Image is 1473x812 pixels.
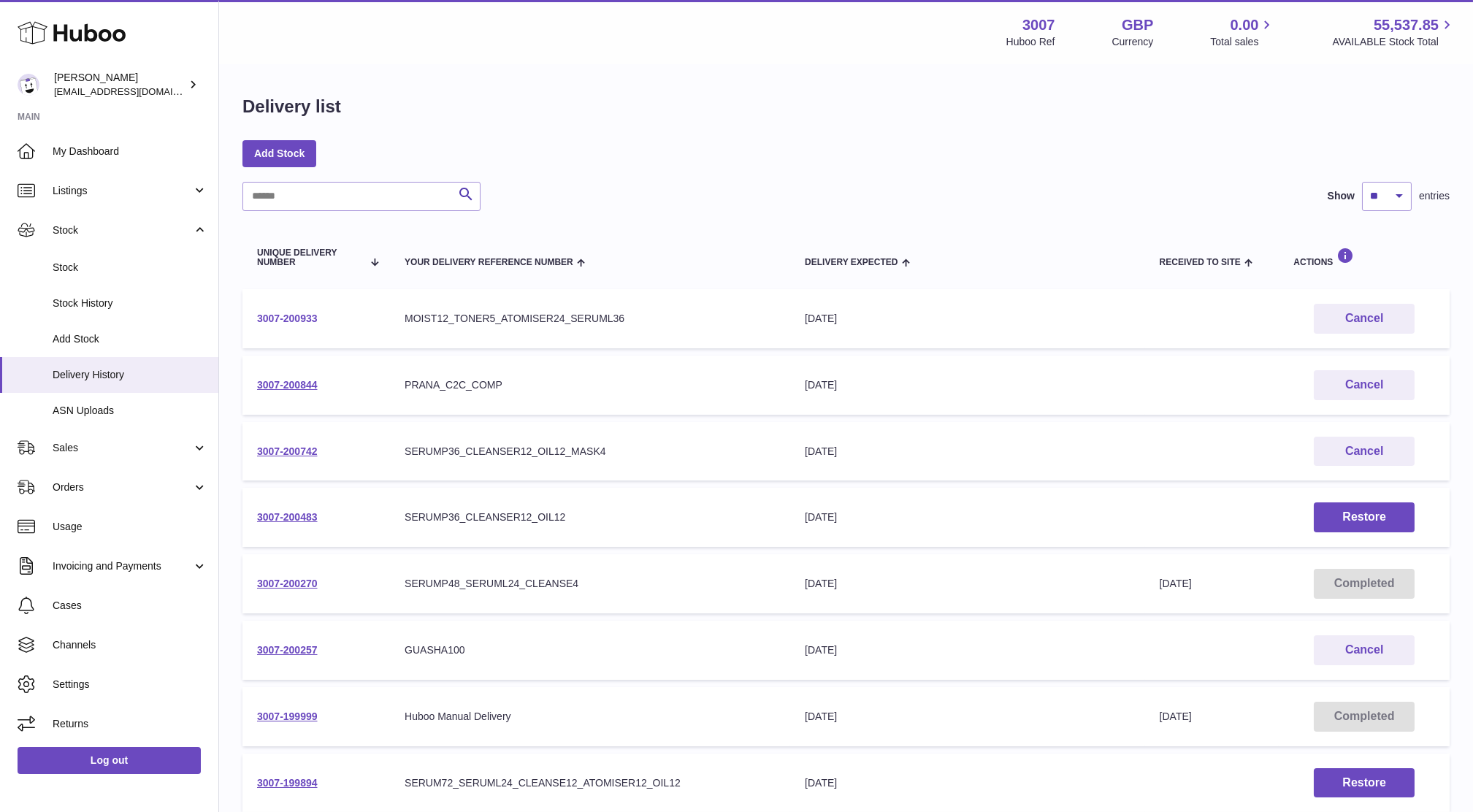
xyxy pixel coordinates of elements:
[53,599,207,613] span: Cases
[1332,15,1455,49] a: 55,537.85 AVAILABLE Stock Total
[1314,635,1415,665] button: Cancel
[53,296,207,310] span: Stock History
[1210,35,1275,49] span: Total sales
[1160,710,1192,722] span: [DATE]
[805,445,1130,459] div: [DATE]
[242,140,316,166] a: Add Stock
[54,85,215,97] span: [EMAIL_ADDRESS][DOMAIN_NAME]
[257,777,318,789] a: 3007-199894
[18,747,201,773] a: Log out
[242,95,341,118] h1: Delivery list
[53,678,207,692] span: Settings
[805,776,1130,790] div: [DATE]
[257,313,318,324] a: 3007-200933
[257,248,363,267] span: Unique Delivery Number
[53,332,207,346] span: Add Stock
[54,71,185,99] div: [PERSON_NAME]
[405,378,776,392] div: PRANA_C2C_COMP
[1112,35,1154,49] div: Currency
[805,510,1130,524] div: [DATE]
[53,480,192,494] span: Orders
[53,261,207,275] span: Stock
[53,145,207,158] span: My Dashboard
[405,577,776,591] div: SERUMP48_SERUML24_CLEANSE4
[405,445,776,459] div: SERUMP36_CLEANSER12_OIL12_MASK4
[1314,768,1415,798] button: Restore
[257,644,318,656] a: 3007-200257
[257,511,318,523] a: 3007-200483
[805,312,1130,326] div: [DATE]
[53,520,207,534] span: Usage
[257,710,318,722] a: 3007-199999
[1210,15,1275,49] a: 0.00 Total sales
[805,643,1130,657] div: [DATE]
[1022,15,1055,35] strong: 3007
[1314,437,1415,467] button: Cancel
[53,717,207,731] span: Returns
[1006,35,1055,49] div: Huboo Ref
[405,776,776,790] div: SERUM72_SERUML24_CLEANSE12_ATOMISER12_OIL12
[1160,258,1241,267] span: Received to Site
[53,638,207,652] span: Channels
[1231,15,1259,35] span: 0.00
[1122,15,1153,35] strong: GBP
[1314,370,1415,400] button: Cancel
[53,184,192,198] span: Listings
[805,710,1130,724] div: [DATE]
[1332,35,1455,49] span: AVAILABLE Stock Total
[405,312,776,326] div: MOIST12_TONER5_ATOMISER24_SERUML36
[1314,502,1415,532] button: Restore
[1314,304,1415,334] button: Cancel
[1293,248,1435,267] div: Actions
[805,258,898,267] span: Delivery Expected
[257,445,318,457] a: 3007-200742
[805,577,1130,591] div: [DATE]
[18,74,39,96] img: bevmay@maysama.com
[257,379,318,391] a: 3007-200844
[53,223,192,237] span: Stock
[405,643,776,657] div: GUASHA100
[53,441,192,455] span: Sales
[405,258,573,267] span: Your Delivery Reference Number
[1160,578,1192,589] span: [DATE]
[405,510,776,524] div: SERUMP36_CLEANSER12_OIL12
[405,710,776,724] div: Huboo Manual Delivery
[1374,15,1439,35] span: 55,537.85
[53,404,207,418] span: ASN Uploads
[53,559,192,573] span: Invoicing and Payments
[1328,189,1355,203] label: Show
[53,368,207,382] span: Delivery History
[1419,189,1450,203] span: entries
[805,378,1130,392] div: [DATE]
[257,578,318,589] a: 3007-200270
